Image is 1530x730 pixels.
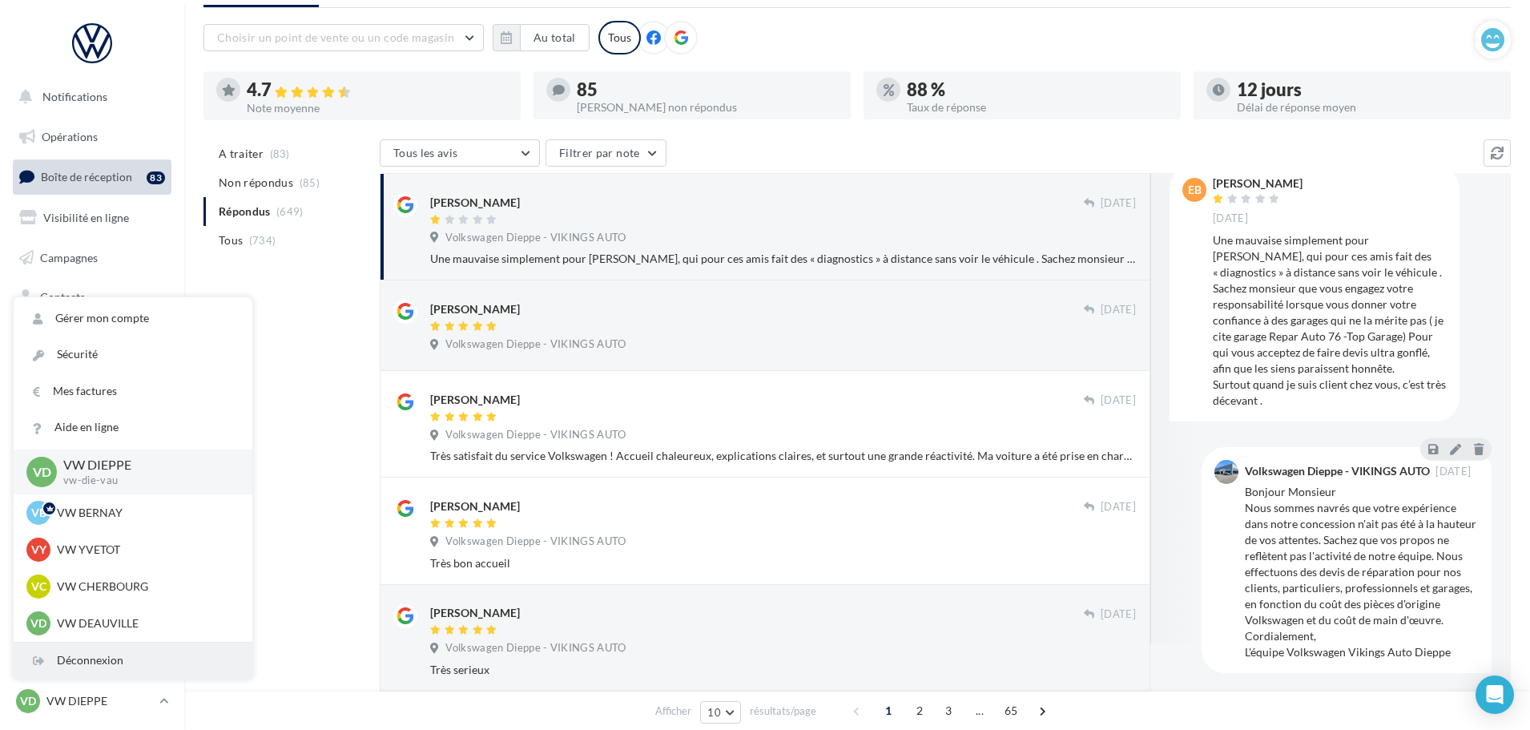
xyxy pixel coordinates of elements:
span: Volkswagen Dieppe - VIKINGS AUTO [445,534,626,549]
span: [DATE] [1101,196,1136,211]
span: (85) [300,176,320,189]
a: VD VW DIEPPE [13,686,171,716]
div: [PERSON_NAME] [430,301,520,317]
a: Campagnes [10,241,175,275]
div: Volkswagen Dieppe - VIKINGS AUTO [1245,466,1430,477]
span: résultats/page [750,704,816,719]
span: [DATE] [1101,393,1136,408]
span: 65 [998,698,1025,724]
span: ... [967,698,992,724]
p: VW DEAUVILLE [57,615,233,631]
p: VW BERNAY [57,505,233,521]
span: Opérations [42,130,98,143]
div: Déconnexion [14,643,252,679]
div: [PERSON_NAME] [430,195,520,211]
span: Notifications [42,90,107,103]
a: Campagnes DataOnDemand [10,454,175,501]
span: 3 [936,698,961,724]
span: VB [31,505,46,521]
span: Non répondus [219,175,293,191]
span: [DATE] [1213,212,1248,226]
span: [DATE] [1101,303,1136,317]
span: VD [20,693,36,709]
span: Volkswagen Dieppe - VIKINGS AUTO [445,231,626,245]
div: 88 % [907,81,1168,99]
div: [PERSON_NAME] [430,498,520,514]
div: Note moyenne [247,103,508,114]
span: Volkswagen Dieppe - VIKINGS AUTO [445,428,626,442]
a: Médiathèque [10,321,175,354]
p: VW CHERBOURG [57,579,233,595]
button: Filtrer par note [546,139,666,167]
div: Très satisfait du service Volkswagen ! Accueil chaleureux, explications claires, et surtout une g... [430,448,1136,464]
div: 4.7 [247,81,508,99]
a: Calendrier [10,361,175,394]
a: Contacts [10,280,175,314]
div: [PERSON_NAME] [1213,178,1303,189]
a: Opérations [10,120,175,154]
p: VW YVETOT [57,542,233,558]
div: Open Intercom Messenger [1476,676,1514,714]
div: [PERSON_NAME] non répondus [577,102,838,113]
div: Une mauvaise simplement pour [PERSON_NAME], qui pour ces amis fait des « diagnostics » à distance... [430,251,1136,267]
span: [DATE] [1101,607,1136,622]
span: Volkswagen Dieppe - VIKINGS AUTO [445,641,626,655]
button: Au total [493,24,590,51]
span: Campagnes [40,250,98,264]
button: Choisir un point de vente ou un code magasin [203,24,484,51]
a: Aide en ligne [14,409,252,446]
a: Sécurité [14,337,252,373]
span: VD [30,615,46,631]
a: Mes factures [14,373,252,409]
button: Tous les avis [380,139,540,167]
span: Afficher [655,704,691,719]
span: 2 [907,698,932,724]
span: Visibilité en ligne [43,211,129,224]
span: 1 [876,698,901,724]
div: Très serieux [430,662,1136,678]
span: [DATE] [1101,500,1136,514]
span: Boîte de réception [41,170,132,184]
a: Boîte de réception83 [10,159,175,194]
div: [PERSON_NAME] [430,605,520,621]
button: 10 [700,701,741,724]
a: Visibilité en ligne [10,201,175,235]
p: vw-die-vau [63,474,227,488]
div: Délai de réponse moyen [1237,102,1498,113]
button: Notifications [10,80,168,114]
div: 12 jours [1237,81,1498,99]
p: VW DIEPPE [46,693,153,709]
div: Taux de réponse [907,102,1168,113]
span: EB [1188,182,1202,198]
span: Choisir un point de vente ou un code magasin [217,30,454,44]
a: Gérer mon compte [14,300,252,337]
span: A traiter [219,146,264,162]
span: Volkswagen Dieppe - VIKINGS AUTO [445,337,626,352]
div: 85 [577,81,838,99]
span: Tous les avis [393,146,458,159]
button: Au total [520,24,590,51]
span: [DATE] [1435,466,1471,477]
div: Très bon accueil [430,555,1136,571]
span: 10 [707,706,721,719]
div: Bonjour Monsieur Nous sommes navrés que votre expérience dans notre concession n'ait pas été à la... [1245,484,1479,660]
a: PLV et print personnalisable [10,400,175,447]
div: 83 [147,171,165,184]
span: VC [31,579,46,595]
span: (734) [249,234,276,247]
p: VW DIEPPE [63,456,227,474]
span: VY [31,542,46,558]
div: Tous [598,21,641,54]
div: [PERSON_NAME] [430,392,520,408]
span: Contacts [40,290,85,304]
div: Une mauvaise simplement pour [PERSON_NAME], qui pour ces amis fait des « diagnostics » à distance... [1213,232,1447,409]
span: VD [33,462,51,481]
span: (83) [270,147,290,160]
span: Tous [219,232,243,248]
